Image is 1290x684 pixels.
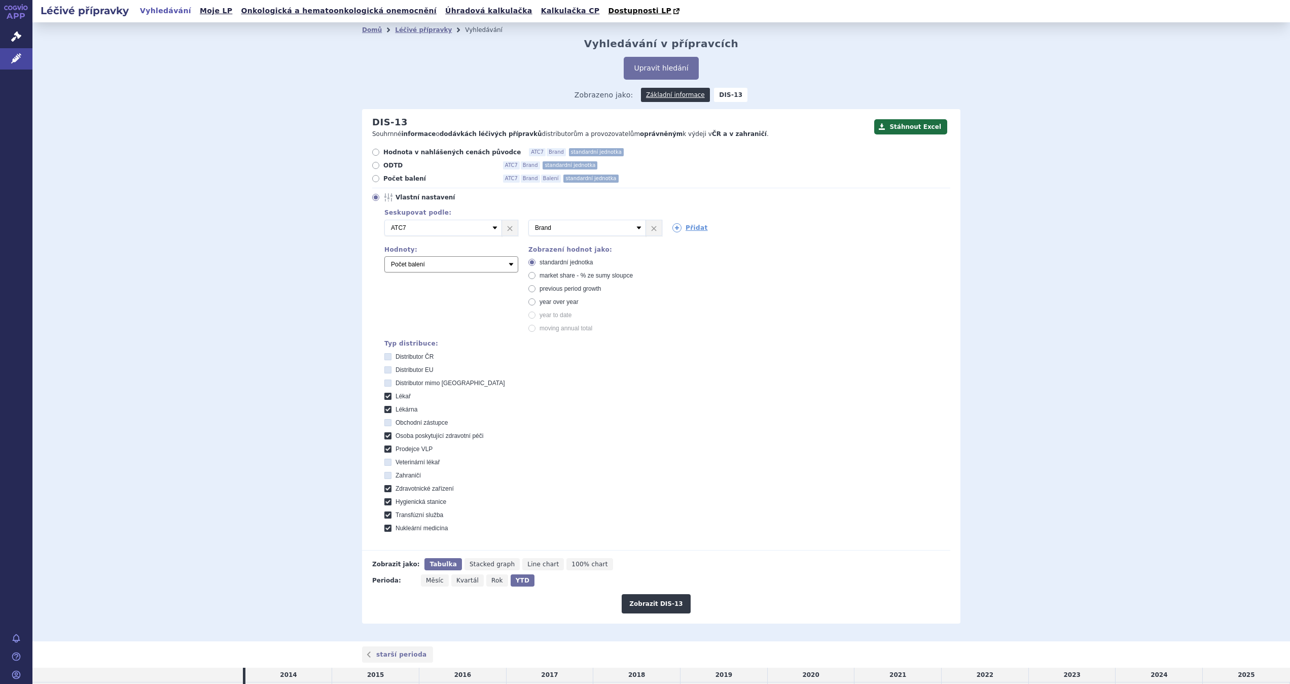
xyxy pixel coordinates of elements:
a: Kalkulačka CP [538,4,603,18]
a: Dostupnosti LP [605,4,685,18]
span: Line chart [527,561,559,568]
td: 2021 [854,668,942,682]
li: Vyhledávání [465,22,516,38]
span: YTD [516,577,529,584]
td: 2019 [680,668,768,682]
td: 2016 [419,668,506,682]
span: standardní jednotka [563,175,618,183]
span: standardní jednotka [540,259,593,266]
h2: Léčivé přípravky [32,4,137,18]
span: Distributor EU [396,366,434,373]
span: previous period growth [540,285,601,292]
span: Lékař [396,393,411,400]
span: Nukleární medicína [396,525,448,532]
td: 2014 [245,668,332,682]
span: year to date [540,312,571,319]
td: 2018 [593,668,680,682]
div: Typ distribuce: [384,340,950,347]
a: Domů [362,26,382,33]
span: Vlastní nastavení [396,193,507,201]
a: Přidat [672,223,708,232]
p: Souhrnné o distributorům a provozovatelům k výdeji v . [372,130,869,139]
span: Veterinární lékař [396,459,440,466]
td: 2025 [1203,668,1290,682]
div: Perioda: [372,574,416,587]
button: Zobrazit DIS-13 [622,594,690,613]
span: Lékárna [396,406,417,413]
td: 2020 [767,668,854,682]
span: Dostupnosti LP [608,7,671,15]
span: Rok [491,577,503,584]
div: Zobrazení hodnot jako: [528,246,662,253]
span: Zobrazeno jako: [575,88,633,102]
a: Moje LP [197,4,235,18]
span: Brand [547,148,566,156]
span: ATC7 [503,175,520,183]
span: Balení [541,175,561,183]
a: Úhradová kalkulačka [442,4,535,18]
span: standardní jednotka [569,148,624,156]
a: × [646,220,662,235]
div: Seskupovat podle: [374,209,950,216]
span: Brand [521,175,540,183]
span: standardní jednotka [543,161,597,169]
span: Kvartál [456,577,479,584]
span: Počet balení [383,175,495,183]
span: ATC7 [529,148,546,156]
button: Upravit hledání [624,57,698,80]
span: 100% chart [571,561,607,568]
a: starší perioda [362,646,433,663]
span: ATC7 [503,161,520,169]
td: 2023 [1028,668,1116,682]
span: market share - % ze sumy sloupce [540,272,633,279]
a: Vyhledávání [137,4,194,18]
h2: DIS-13 [372,117,408,128]
strong: dodávkách léčivých přípravků [440,130,542,138]
a: Základní informace [641,88,710,102]
a: Onkologická a hematoonkologická onemocnění [238,4,440,18]
span: Transfúzní služba [396,511,443,519]
span: Měsíc [426,577,444,584]
a: Léčivé přípravky [395,26,452,33]
td: 2022 [942,668,1029,682]
strong: ČR a v zahraničí [712,130,767,138]
div: 2 [374,220,950,236]
span: Hodnota v nahlášených cenách původce [383,148,521,156]
strong: informace [402,130,436,138]
span: Tabulka [429,561,456,568]
h2: Vyhledávání v přípravcích [584,38,739,50]
span: Distributor ČR [396,353,434,360]
span: Osoba poskytující zdravotní péči [396,432,483,439]
strong: oprávněným [640,130,683,138]
span: Hygienická stanice [396,498,446,505]
td: 2015 [332,668,419,682]
span: Zahraničí [396,472,421,479]
strong: DIS-13 [714,88,747,102]
span: Obchodní zástupce [396,419,448,426]
span: Zdravotnické zařízení [396,485,454,492]
span: Distributor mimo [GEOGRAPHIC_DATA] [396,380,505,387]
span: Brand [521,161,540,169]
span: Prodejce VLP [396,446,433,453]
a: × [502,220,518,235]
td: 2017 [506,668,593,682]
span: Stacked graph [470,561,515,568]
div: Hodnoty: [384,246,518,253]
button: Stáhnout Excel [874,119,947,134]
span: year over year [540,298,579,305]
span: moving annual total [540,325,592,332]
td: 2024 [1116,668,1203,682]
span: ODTD [383,161,495,169]
div: Zobrazit jako: [372,558,419,570]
